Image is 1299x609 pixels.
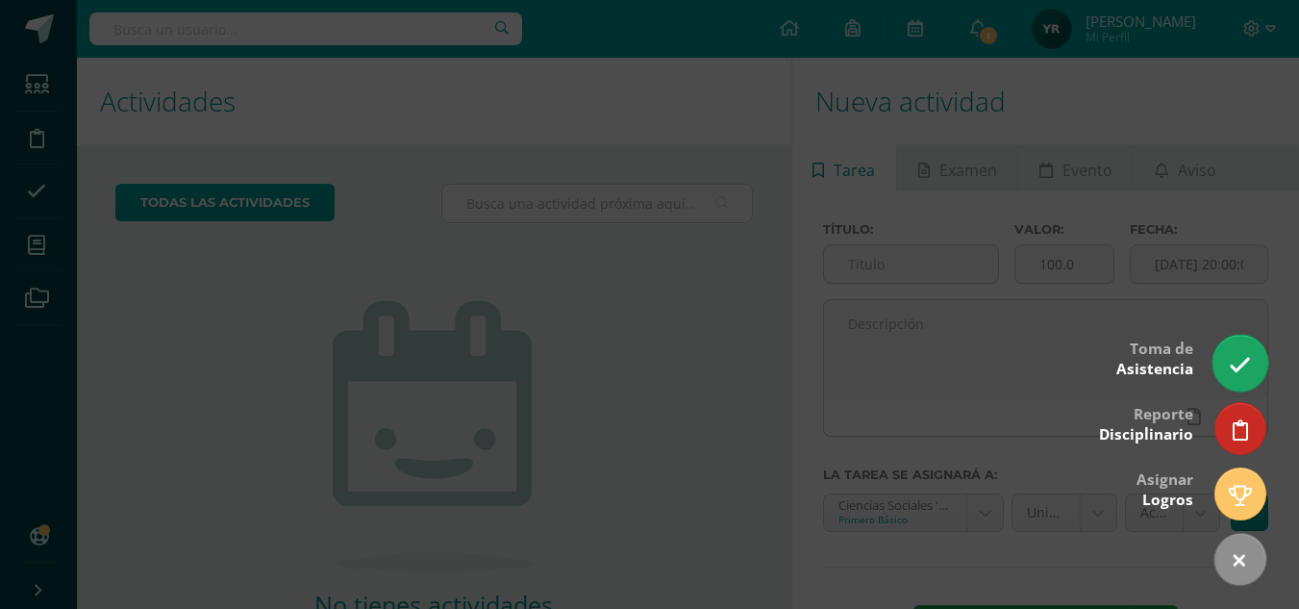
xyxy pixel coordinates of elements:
[1099,424,1193,444] span: Disciplinario
[1116,326,1193,389] div: Toma de
[1116,359,1193,379] span: Asistencia
[1142,490,1193,510] span: Logros
[1137,457,1193,520] div: Asignar
[1099,392,1193,454] div: Reporte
